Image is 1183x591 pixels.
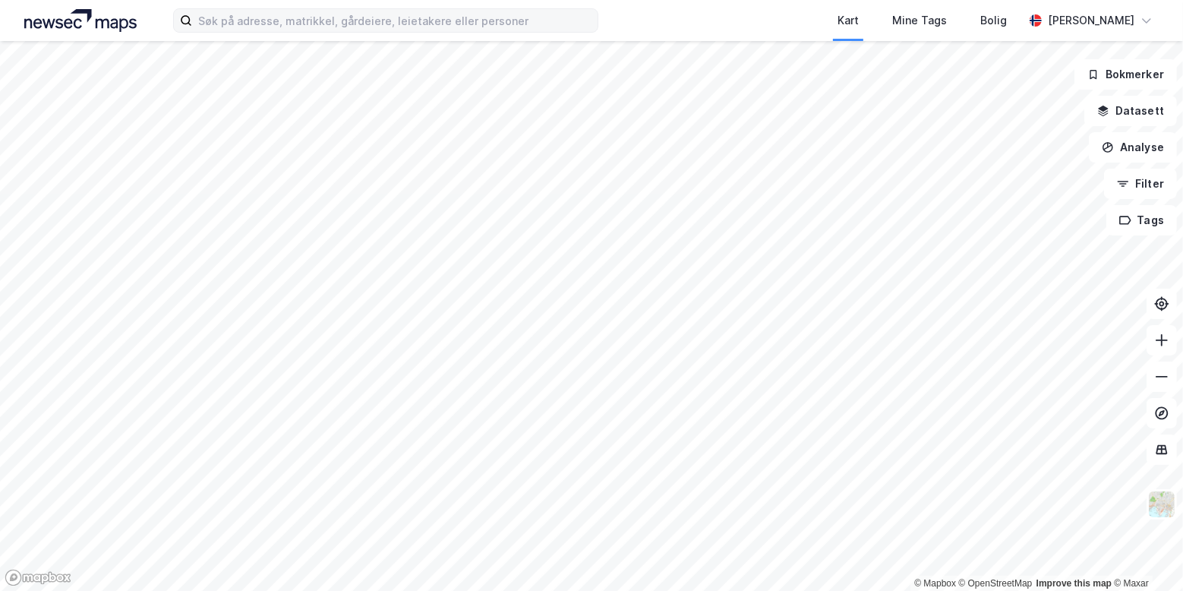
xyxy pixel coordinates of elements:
[1107,518,1183,591] iframe: Chat Widget
[914,578,956,589] a: Mapbox
[1106,205,1177,235] button: Tags
[1107,518,1183,591] div: Kontrollprogram for chat
[5,569,71,586] a: Mapbox homepage
[892,11,947,30] div: Mine Tags
[1089,132,1177,163] button: Analyse
[1084,96,1177,126] button: Datasett
[838,11,859,30] div: Kart
[1104,169,1177,199] button: Filter
[959,578,1033,589] a: OpenStreetMap
[192,9,598,32] input: Søk på adresse, matrikkel, gårdeiere, leietakere eller personer
[1036,578,1112,589] a: Improve this map
[1074,59,1177,90] button: Bokmerker
[1147,490,1176,519] img: Z
[980,11,1007,30] div: Bolig
[24,9,137,32] img: logo.a4113a55bc3d86da70a041830d287a7e.svg
[1048,11,1134,30] div: [PERSON_NAME]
